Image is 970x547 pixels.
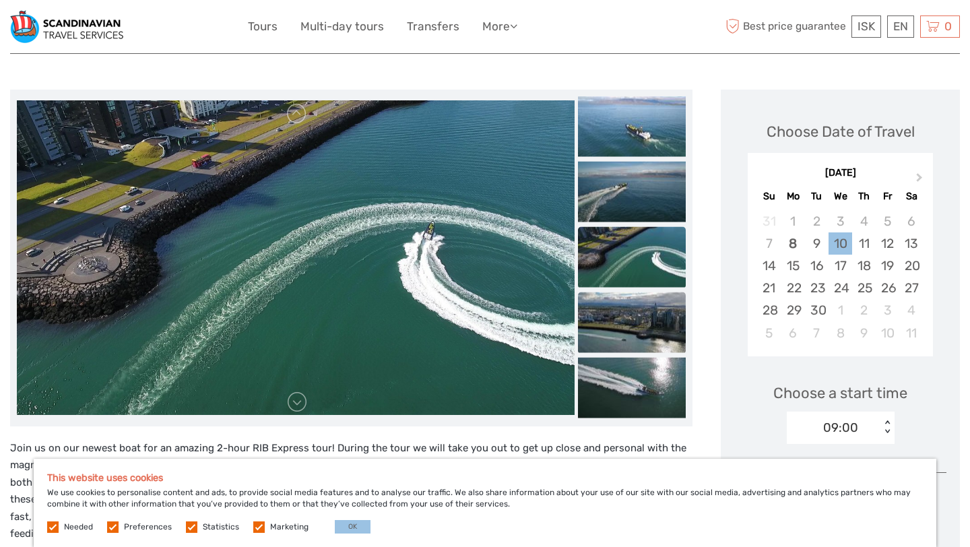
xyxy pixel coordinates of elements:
[34,459,936,547] div: We use cookies to personalise content and ads, to provide social media features and to analyse ou...
[829,277,852,299] div: Choose Wednesday, September 24th, 2025
[876,187,899,205] div: Fr
[899,322,923,344] div: Choose Saturday, October 11th, 2025
[155,21,171,37] button: Open LiveChat chat widget
[852,277,876,299] div: Choose Thursday, September 25th, 2025
[781,255,805,277] div: Choose Monday, September 15th, 2025
[899,255,923,277] div: Choose Saturday, September 20th, 2025
[781,299,805,321] div: Choose Monday, September 29th, 2025
[899,210,923,232] div: Not available Saturday, September 6th, 2025
[773,383,907,404] span: Choose a start time
[805,255,829,277] div: Choose Tuesday, September 16th, 2025
[752,210,928,344] div: month 2025-09
[899,299,923,321] div: Choose Saturday, October 4th, 2025
[300,17,384,36] a: Multi-day tours
[805,187,829,205] div: Tu
[887,15,914,38] div: EN
[578,226,686,287] img: 8f3591f2af1e473b8dafbb558390508d_slider_thumbnail.jpeg
[823,419,858,437] div: 09:00
[805,322,829,344] div: Choose Tuesday, October 7th, 2025
[781,277,805,299] div: Choose Monday, September 22nd, 2025
[942,20,954,33] span: 0
[10,10,123,43] img: Scandinavian Travel
[781,322,805,344] div: Choose Monday, October 6th, 2025
[829,255,852,277] div: Choose Wednesday, September 17th, 2025
[578,96,686,156] img: fc68e47686224a899da386efdf2a2603_slider_thumbnail.jpeg
[781,187,805,205] div: Mo
[781,232,805,255] div: Choose Monday, September 8th, 2025
[858,20,875,33] span: ISK
[482,17,517,36] a: More
[124,521,172,533] label: Preferences
[829,210,852,232] div: Not available Wednesday, September 3rd, 2025
[19,24,152,34] p: We're away right now. Please check back later!
[17,100,575,414] img: 8f3591f2af1e473b8dafbb558390508d_main_slider.jpeg
[748,166,933,181] div: [DATE]
[757,232,781,255] div: Not available Sunday, September 7th, 2025
[270,521,309,533] label: Marketing
[781,210,805,232] div: Not available Monday, September 1st, 2025
[578,161,686,222] img: 01d11fcc745f4b6e9f34f4d8369c8c97_slider_thumbnail.jpeg
[852,187,876,205] div: Th
[829,232,852,255] div: Choose Wednesday, September 10th, 2025
[876,255,899,277] div: Choose Friday, September 19th, 2025
[876,299,899,321] div: Choose Friday, October 3rd, 2025
[852,299,876,321] div: Choose Thursday, October 2nd, 2025
[578,292,686,352] img: d4013a134dd14c0da8218b4613266da5_slider_thumbnail.jpeg
[47,472,923,484] h5: This website uses cookies
[757,255,781,277] div: Choose Sunday, September 14th, 2025
[899,232,923,255] div: Choose Saturday, September 13th, 2025
[407,17,459,36] a: Transfers
[203,521,239,533] label: Statistics
[829,322,852,344] div: Choose Wednesday, October 8th, 2025
[335,520,370,534] button: OK
[876,322,899,344] div: Choose Friday, October 10th, 2025
[805,299,829,321] div: Choose Tuesday, September 30th, 2025
[757,210,781,232] div: Not available Sunday, August 31st, 2025
[876,210,899,232] div: Not available Friday, September 5th, 2025
[578,357,686,418] img: 561afe1176fc440c977c7dffa8d1faf1_slider_thumbnail.jpeg
[757,187,781,205] div: Su
[829,299,852,321] div: Choose Wednesday, October 1st, 2025
[805,232,829,255] div: Choose Tuesday, September 9th, 2025
[805,277,829,299] div: Choose Tuesday, September 23rd, 2025
[829,187,852,205] div: We
[876,232,899,255] div: Choose Friday, September 12th, 2025
[852,322,876,344] div: Choose Thursday, October 9th, 2025
[881,420,893,435] div: < >
[757,299,781,321] div: Choose Sunday, September 28th, 2025
[805,210,829,232] div: Not available Tuesday, September 2nd, 2025
[910,170,932,191] button: Next Month
[64,521,93,533] label: Needed
[899,277,923,299] div: Choose Saturday, September 27th, 2025
[876,277,899,299] div: Choose Friday, September 26th, 2025
[757,277,781,299] div: Choose Sunday, September 21st, 2025
[723,15,849,38] span: Best price guarantee
[248,17,278,36] a: Tours
[852,232,876,255] div: Choose Thursday, September 11th, 2025
[899,187,923,205] div: Sa
[757,322,781,344] div: Choose Sunday, October 5th, 2025
[767,121,915,142] div: Choose Date of Travel
[852,210,876,232] div: Not available Thursday, September 4th, 2025
[852,255,876,277] div: Choose Thursday, September 18th, 2025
